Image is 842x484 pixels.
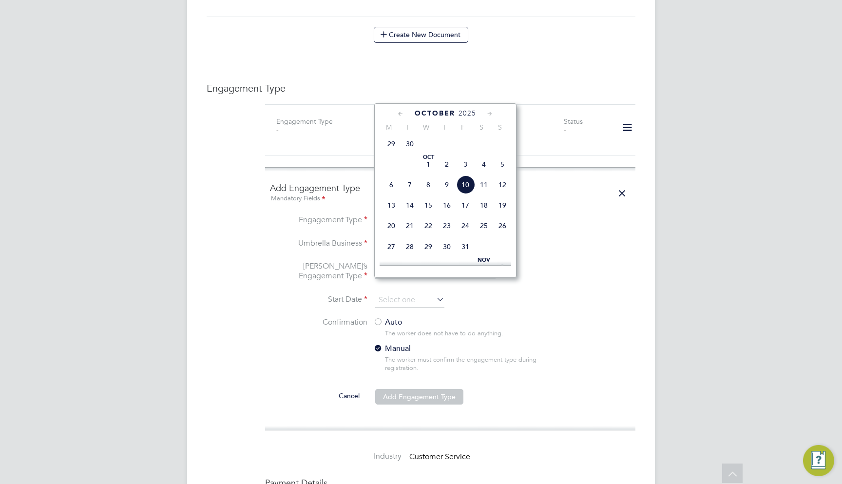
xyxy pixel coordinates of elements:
span: 8 [419,175,438,194]
span: 11 [475,175,493,194]
span: 20 [382,216,401,235]
span: 13 [382,196,401,214]
span: Oct [419,155,438,160]
label: Engagement Type [270,215,367,225]
span: 23 [438,216,456,235]
label: Industry [265,451,402,462]
span: 1 [475,258,493,276]
div: Mandatory Fields [270,194,631,204]
span: 22 [419,216,438,235]
label: Auto [373,317,549,328]
span: Customer Service [409,452,470,462]
span: 19 [493,196,512,214]
span: 30 [401,135,419,153]
span: 3 [456,155,475,174]
button: Engage Resource Center [803,445,834,476]
span: 6 [382,175,401,194]
span: 2 [438,155,456,174]
span: 27 [382,237,401,256]
span: 14 [401,196,419,214]
input: Select one [375,293,444,308]
span: W [417,123,435,132]
div: - [564,126,609,135]
span: S [491,123,509,132]
span: 17 [456,196,475,214]
span: T [398,123,417,132]
span: T [435,123,454,132]
button: Cancel [331,388,367,404]
label: Manual [373,344,549,354]
span: 1 [419,155,438,174]
span: 4 [475,155,493,174]
label: Confirmation [270,317,367,328]
span: 10 [456,175,475,194]
label: Umbrella Business [270,238,367,249]
button: Add Engagement Type [375,389,463,405]
span: 9 [438,175,456,194]
span: 31 [456,237,475,256]
span: 16 [438,196,456,214]
label: Start Date [270,294,367,305]
span: F [454,123,472,132]
span: 26 [493,216,512,235]
label: Engagement Type [276,117,333,126]
label: [PERSON_NAME]’s Engagement Type [270,261,367,282]
span: 2 [493,258,512,276]
h3: Engagement Type [207,82,635,95]
span: 7 [401,175,419,194]
span: S [472,123,491,132]
span: 15 [419,196,438,214]
div: The worker does not have to do anything. [385,329,556,338]
span: 12 [493,175,512,194]
span: 2025 [459,109,476,117]
span: 28 [401,237,419,256]
div: - [473,126,564,135]
span: October [415,109,455,117]
span: 24 [456,216,475,235]
span: 5 [493,155,512,174]
span: 21 [401,216,419,235]
div: - [276,126,367,135]
div: The worker must confirm the engagement type during registration. [385,356,556,372]
span: 18 [475,196,493,214]
span: M [380,123,398,132]
span: Nov [475,258,493,263]
button: Create New Document [374,27,468,42]
span: 25 [475,216,493,235]
label: Status [564,117,583,126]
span: 29 [382,135,401,153]
span: 29 [419,237,438,256]
h4: Add Engagement Type [270,182,631,204]
span: 30 [438,237,456,256]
